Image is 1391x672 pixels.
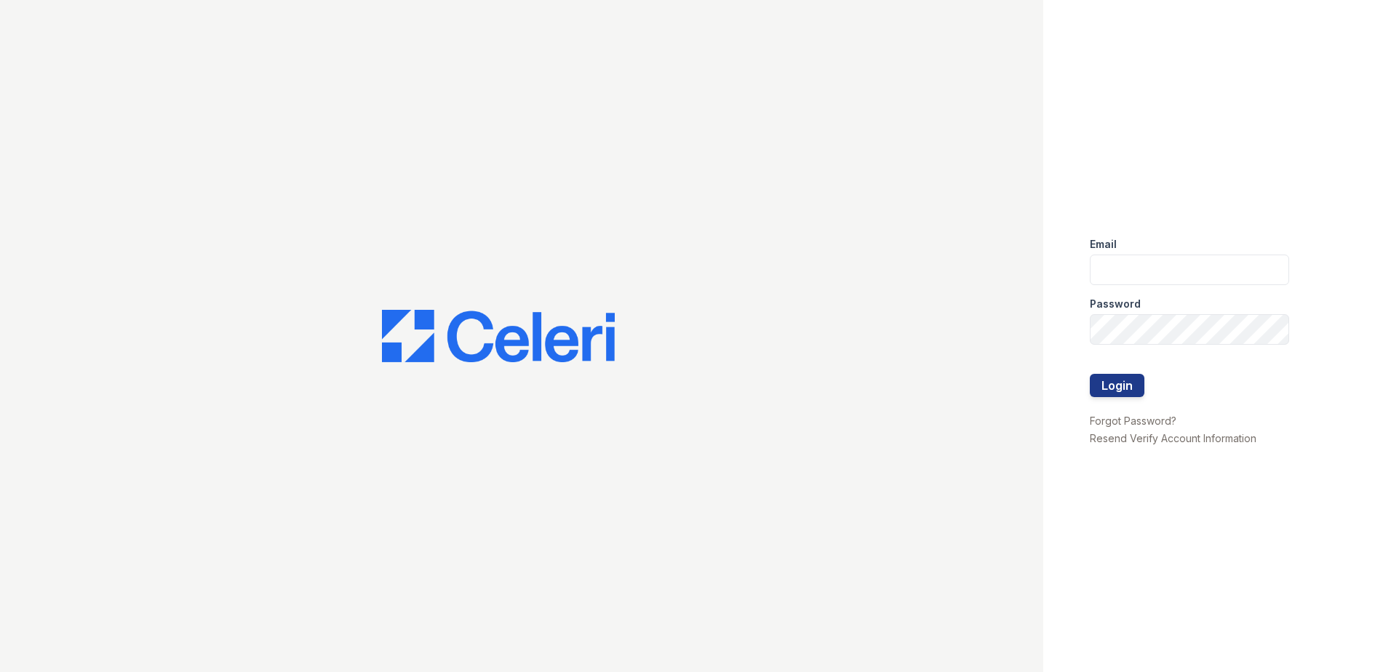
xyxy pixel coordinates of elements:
[1090,374,1144,397] button: Login
[1090,415,1176,427] a: Forgot Password?
[1090,297,1141,311] label: Password
[1090,432,1256,444] a: Resend Verify Account Information
[382,310,615,362] img: CE_Logo_Blue-a8612792a0a2168367f1c8372b55b34899dd931a85d93a1a3d3e32e68fde9ad4.png
[1090,237,1117,252] label: Email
